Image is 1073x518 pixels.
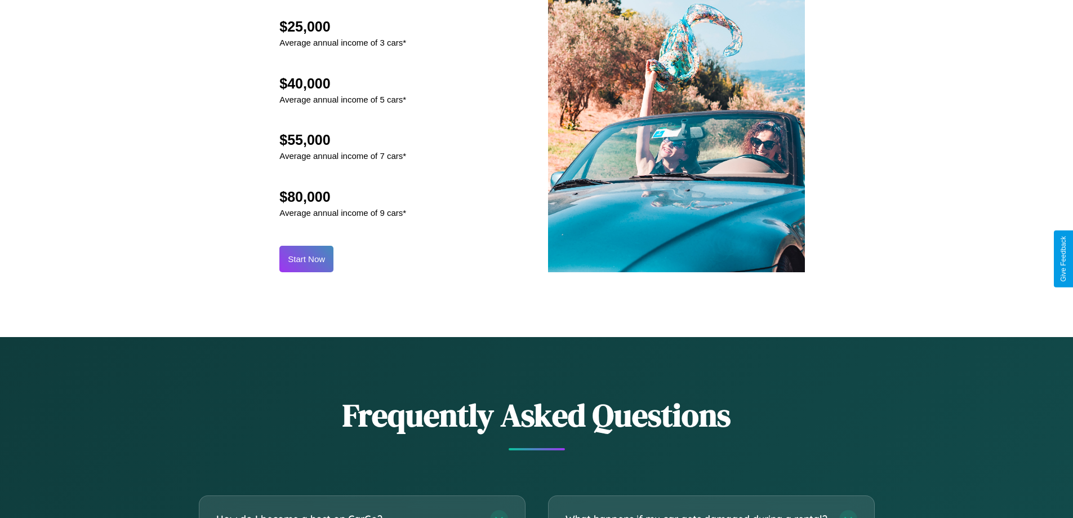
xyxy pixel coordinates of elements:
[199,393,875,437] h2: Frequently Asked Questions
[279,76,406,92] h2: $40,000
[279,246,333,272] button: Start Now
[1059,236,1067,282] div: Give Feedback
[279,205,406,220] p: Average annual income of 9 cars*
[279,148,406,163] p: Average annual income of 7 cars*
[279,132,406,148] h2: $55,000
[279,92,406,107] p: Average annual income of 5 cars*
[279,35,406,50] p: Average annual income of 3 cars*
[279,189,406,205] h2: $80,000
[279,19,406,35] h2: $25,000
